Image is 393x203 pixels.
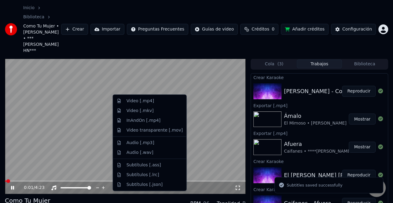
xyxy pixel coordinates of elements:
[284,140,360,148] div: Afuera
[24,185,39,191] div: /
[284,112,347,120] div: Ámalo
[342,26,372,32] div: Configuración
[23,5,35,11] a: Inicio
[251,102,388,109] div: Exportar [.mp4]
[127,98,154,104] div: Video [.mp4]
[127,181,163,187] div: Subtítulos [.json]
[251,186,388,193] div: Crear Karaoke
[240,24,278,35] button: Créditos0
[252,26,269,32] span: Créditos
[127,117,161,123] div: InAndOn [.mp4]
[23,23,61,54] span: Como Tu Mujer • [PERSON_NAME] • ***[PERSON_NAME] HN***
[281,24,329,35] button: Añadir créditos
[191,24,238,35] button: Guías de video
[287,182,342,188] div: Subtitles saved successfully
[127,127,183,133] div: Video transparente [.mov]
[297,60,342,68] button: Trabajos
[251,129,388,137] div: Exportar [.mp4]
[342,86,376,97] button: Reproducir
[23,14,44,20] a: Biblioteca
[331,24,376,35] button: Configuración
[251,158,388,165] div: Crear Karaoke
[61,24,88,35] button: Crear
[90,24,124,35] button: Importar
[272,26,274,32] span: 0
[252,60,297,68] button: Cola
[35,185,44,191] span: 4:23
[349,142,376,153] button: Mostrar
[127,162,161,168] div: Subtítulos [.ass]
[127,140,154,146] div: Audio [.mp3]
[284,171,384,179] div: El [PERSON_NAME] [PERSON_NAME]
[24,185,33,191] span: 0:01
[342,60,387,68] button: Biblioteca
[277,61,283,67] span: ( 3 )
[127,172,159,178] div: Subtítulos [.lrc]
[127,149,153,155] div: Audio [.wav]
[5,23,17,35] img: youka
[284,120,347,126] div: El Mimoso • [PERSON_NAME]
[251,74,388,81] div: Crear Karaoke
[349,114,376,125] button: Mostrar
[23,5,61,54] nav: breadcrumb
[127,24,188,35] button: Preguntas Frecuentes
[342,170,376,181] button: Reproducir
[284,87,376,96] div: [PERSON_NAME] - Como Tu Mujer
[127,108,154,114] div: Video [.mkv]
